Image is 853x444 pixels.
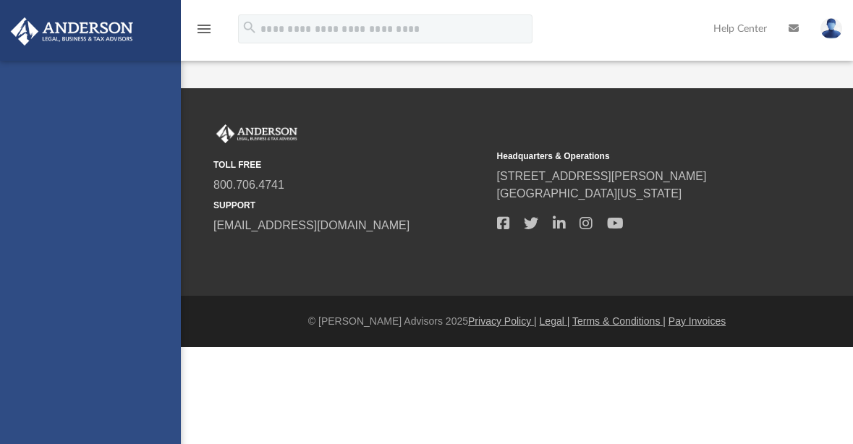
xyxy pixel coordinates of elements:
[213,199,487,212] small: SUPPORT
[213,124,300,143] img: Anderson Advisors Platinum Portal
[497,170,707,182] a: [STREET_ADDRESS][PERSON_NAME]
[669,315,726,327] a: Pay Invoices
[820,18,842,39] img: User Pic
[468,315,537,327] a: Privacy Policy |
[195,20,213,38] i: menu
[497,150,771,163] small: Headquarters & Operations
[242,20,258,35] i: search
[213,158,487,171] small: TOLL FREE
[213,219,409,231] a: [EMAIL_ADDRESS][DOMAIN_NAME]
[195,27,213,38] a: menu
[181,314,853,329] div: © [PERSON_NAME] Advisors 2025
[7,17,137,46] img: Anderson Advisors Platinum Portal
[572,315,666,327] a: Terms & Conditions |
[497,187,682,200] a: [GEOGRAPHIC_DATA][US_STATE]
[540,315,570,327] a: Legal |
[213,179,284,191] a: 800.706.4741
